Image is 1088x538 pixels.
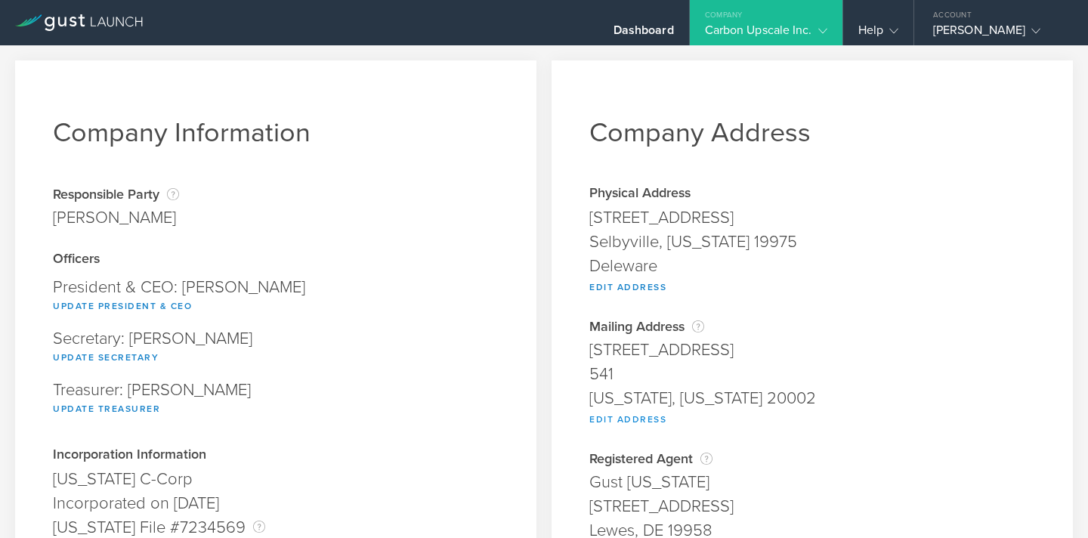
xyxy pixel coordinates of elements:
h1: Company Address [589,116,1035,149]
h1: Company Information [53,116,499,149]
div: [STREET_ADDRESS] [589,494,1035,518]
div: 541 [589,362,1035,386]
div: Treasurer: [PERSON_NAME] [53,374,499,425]
div: Dashboard [614,23,674,45]
div: Deleware [589,254,1035,278]
div: [US_STATE], [US_STATE] 20002 [589,386,1035,410]
div: Officers [53,252,499,267]
div: Mailing Address [589,319,1035,334]
div: President & CEO: [PERSON_NAME] [53,271,499,323]
button: Update President & CEO [53,297,192,315]
div: Responsible Party [53,187,179,202]
div: Incorporation Information [53,448,499,463]
div: Selbyville, [US_STATE] 19975 [589,230,1035,254]
div: [STREET_ADDRESS] [589,338,1035,362]
div: Physical Address [589,187,1035,202]
div: [STREET_ADDRESS] [589,206,1035,230]
button: Update Treasurer [53,400,160,418]
div: [PERSON_NAME] [933,23,1062,45]
div: Incorporated on [DATE] [53,491,499,515]
div: Registered Agent [589,451,1035,466]
div: Help [858,23,898,45]
div: Gust [US_STATE] [589,470,1035,494]
div: Secretary: [PERSON_NAME] [53,323,499,374]
div: Carbon Upscale Inc. [705,23,827,45]
div: [PERSON_NAME] [53,206,179,230]
div: [US_STATE] C-Corp [53,467,499,491]
button: Update Secretary [53,348,159,366]
button: Edit Address [589,278,666,296]
button: Edit Address [589,410,666,428]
